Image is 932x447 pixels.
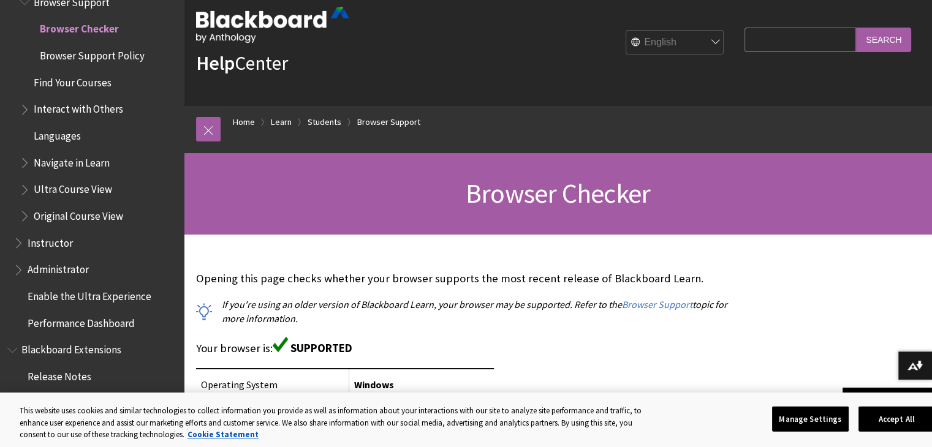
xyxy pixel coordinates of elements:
span: Administrator [28,260,89,276]
select: Site Language Selector [626,31,724,55]
p: If you're using an older version of Blackboard Learn, your browser may be supported. Refer to the... [196,298,738,325]
td: Operating System [196,369,349,400]
span: Blackboard Extensions [21,340,121,356]
span: Browser Checker [466,176,650,210]
p: Your browser is: [196,337,738,356]
span: Browser Support Policy [40,45,145,62]
span: SUPPORTED [290,341,352,355]
a: Learn [271,115,292,130]
span: Navigate in Learn [34,152,110,169]
img: Green supported icon [273,337,288,352]
span: Release Notes [28,366,91,383]
a: Home [233,115,255,130]
input: Search [856,28,911,51]
a: HelpCenter [196,51,288,75]
span: Windows [354,378,394,391]
span: Enable the Ultra Experience [28,286,151,302]
a: More information about your privacy, opens in a new tab [188,429,259,440]
p: Opening this page checks whether your browser supports the most recent release of Blackboard Learn. [196,271,738,287]
button: Manage Settings [772,406,849,432]
span: Instructor [28,233,73,249]
img: Blackboard by Anthology [196,7,349,43]
span: Languages [34,126,81,142]
span: Interact with Others [34,99,123,116]
a: Browser Support [357,115,420,130]
span: Find Your Courses [34,72,112,89]
div: This website uses cookies and similar technologies to collect information you provide as well as ... [20,405,653,441]
span: Ultra Course View [34,179,112,196]
span: Original Course View [34,206,123,222]
span: Browser Checker [40,19,119,36]
span: Performance Dashboard [28,313,135,329]
a: Browser Support [622,298,692,311]
a: Students [308,115,341,130]
a: Back to top [843,388,932,410]
strong: Help [196,51,235,75]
